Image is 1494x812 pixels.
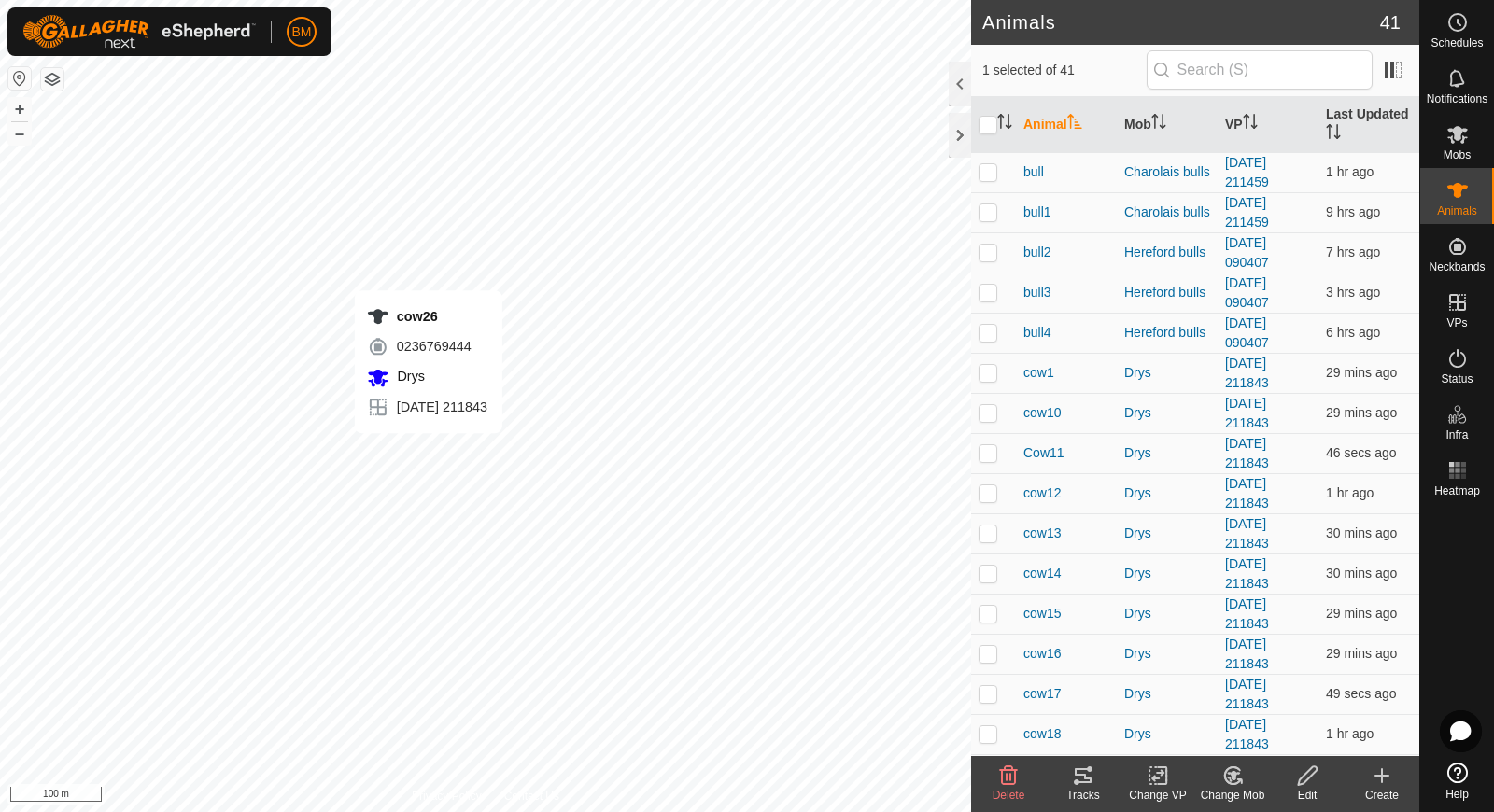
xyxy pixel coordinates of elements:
span: 11 Aug 2025, 2:01 am [1326,325,1380,340]
a: [DATE] 211843 [1225,637,1269,671]
a: Privacy Policy [412,788,482,805]
button: + [8,98,31,120]
span: cow16 [1023,644,1061,664]
div: Drys [1124,564,1210,583]
span: 11 Aug 2025, 7:32 am [1326,566,1397,581]
div: 0236769444 [367,335,487,357]
span: Heatmap [1434,485,1480,497]
span: 11 Aug 2025, 7:02 am [1326,485,1374,500]
div: Charolais bulls [1124,203,1210,222]
div: Charolais bulls [1124,162,1210,182]
div: Hereford bulls [1124,323,1210,343]
a: Contact Us [504,788,559,805]
a: [DATE] 090407 [1225,315,1269,350]
input: Search (S) [1147,50,1373,90]
span: cow18 [1023,724,1061,744]
div: Change VP [1120,787,1195,804]
span: Mobs [1444,149,1471,161]
span: cow17 [1023,684,1061,704]
p-sorticon: Activate to sort [1326,127,1341,142]
a: [DATE] 211843 [1225,516,1269,551]
span: 11 Aug 2025, 8:01 am [1326,445,1397,460]
th: Last Updated [1318,97,1419,153]
span: 11 Aug 2025, 7:32 am [1326,405,1397,420]
span: 11 Aug 2025, 7:32 am [1326,525,1397,540]
div: Drys [1124,524,1210,543]
span: 11 Aug 2025, 7:33 am [1326,606,1397,621]
span: Neckbands [1429,261,1485,273]
button: Reset Map [8,67,31,90]
span: Drys [393,369,425,384]
th: VP [1218,97,1318,153]
span: 11 Aug 2025, 7:33 am [1326,646,1397,661]
span: Infra [1445,429,1468,441]
span: bull [1023,162,1044,182]
a: [DATE] 090407 [1225,275,1269,310]
div: Drys [1124,604,1210,623]
span: cow1 [1023,363,1054,383]
span: cow10 [1023,403,1061,423]
button: – [8,122,31,145]
span: bull1 [1023,203,1051,222]
span: Schedules [1431,37,1483,49]
div: Create [1345,787,1419,804]
p-sorticon: Activate to sort [1067,117,1082,132]
div: Drys [1124,684,1210,704]
a: [DATE] 211459 [1225,155,1269,189]
button: Map Layers [41,68,63,91]
span: bull3 [1023,283,1051,302]
a: [DATE] 090407 [1225,235,1269,270]
div: [DATE] 211843 [367,396,487,418]
span: bull4 [1023,323,1051,343]
span: Status [1441,373,1473,385]
div: Drys [1124,644,1210,664]
a: [DATE] 211843 [1225,556,1269,591]
p-sorticon: Activate to sort [997,117,1012,132]
span: 41 [1380,8,1401,36]
a: [DATE] 211843 [1225,677,1269,711]
p-sorticon: Activate to sort [1151,117,1166,132]
span: cow13 [1023,524,1061,543]
span: cow14 [1023,564,1061,583]
span: VPs [1446,317,1467,329]
span: 11 Aug 2025, 7:02 am [1326,726,1374,741]
h2: Animals [982,11,1380,34]
span: 11 Aug 2025, 7:01 am [1326,164,1374,179]
div: Drys [1124,724,1210,744]
th: Animal [1016,97,1117,153]
span: Cow11 [1023,443,1064,463]
p-sorticon: Activate to sort [1243,117,1258,132]
div: Tracks [1046,787,1120,804]
span: 11 Aug 2025, 5:01 am [1326,285,1380,300]
div: Change Mob [1195,787,1270,804]
a: [DATE] 211843 [1225,476,1269,511]
span: Notifications [1427,93,1487,105]
span: Animals [1437,205,1477,217]
div: Edit [1270,787,1345,804]
span: 11 Aug 2025, 8:01 am [1326,686,1397,701]
a: [DATE] 211843 [1225,717,1269,751]
span: 1 selected of 41 [982,61,1147,80]
span: cow15 [1023,604,1061,623]
a: [DATE] 211459 [1225,195,1269,230]
div: Drys [1124,363,1210,383]
span: 11 Aug 2025, 7:32 am [1326,365,1397,380]
span: 11 Aug 2025, 12:03 am [1326,245,1380,259]
span: Delete [993,789,1025,802]
a: Help [1420,755,1494,807]
div: Drys [1124,483,1210,503]
a: [DATE] 211843 [1225,436,1269,470]
span: BM [292,22,312,42]
span: 10 Aug 2025, 11:01 pm [1326,204,1380,219]
a: [DATE] 211843 [1225,356,1269,390]
div: Drys [1124,443,1210,463]
div: cow26 [367,305,487,328]
a: [DATE] 211843 [1225,396,1269,430]
th: Mob [1117,97,1218,153]
a: [DATE] 211843 [1225,596,1269,631]
div: Hereford bulls [1124,283,1210,302]
span: bull2 [1023,243,1051,262]
div: Hereford bulls [1124,243,1210,262]
div: Drys [1124,403,1210,423]
img: Gallagher Logo [22,15,256,49]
